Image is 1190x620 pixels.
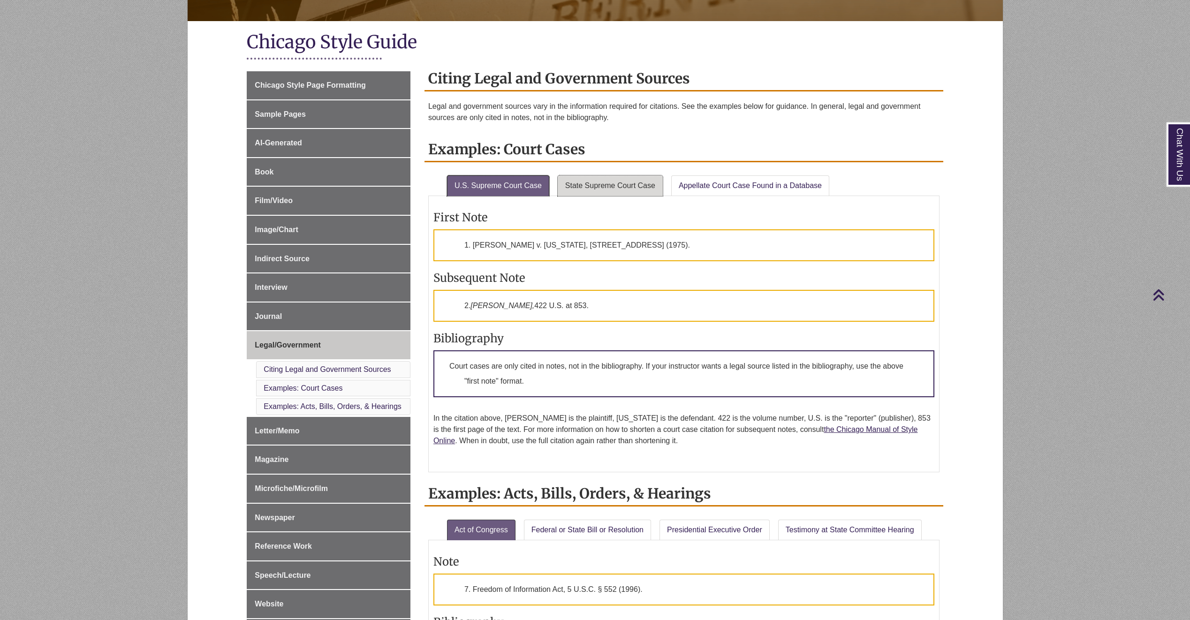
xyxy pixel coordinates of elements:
a: Sample Pages [247,100,410,129]
p: 1. [PERSON_NAME] v. [US_STATE], [STREET_ADDRESS] (1975). [433,229,934,261]
a: Interview [247,273,410,302]
h1: Chicago Style Guide [247,30,943,55]
a: Citing Legal and Government Sources [264,365,391,373]
span: Interview [255,283,287,291]
a: Website [247,590,410,618]
h3: First Note [433,210,934,225]
a: Journal [247,302,410,331]
span: Reference Work [255,542,312,550]
a: Image/Chart [247,216,410,244]
h3: Subsequent Note [433,271,934,285]
span: Chicago Style Page Formatting [255,81,365,89]
p: In the citation above, [PERSON_NAME] is the plaintiff, [US_STATE] is the defendant. 422 is the vo... [433,413,934,446]
span: Letter/Memo [255,427,299,435]
a: Appellate Court Case Found in a Database [671,175,829,196]
a: Testimony at State Committee Hearing [778,520,922,540]
a: Film/Video [247,187,410,215]
span: Image/Chart [255,226,298,234]
a: AI-Generated [247,129,410,157]
h2: Citing Legal and Government Sources [424,67,943,91]
a: Indirect Source [247,245,410,273]
p: Court cases are only cited in notes, not in the bibliography. If your instructor wants a legal so... [433,350,934,397]
span: Indirect Source [255,255,309,263]
span: Book [255,168,273,176]
p: 7. Freedom of Information Act, 5 U.S.C. § 552 (1996). [433,574,934,605]
span: Magazine [255,455,288,463]
h2: Examples: Acts, Bills, Orders, & Hearings [424,482,943,507]
a: Microfiche/Microfilm [247,475,410,503]
span: Sample Pages [255,110,306,118]
h2: Examples: Court Cases [424,137,943,162]
em: [PERSON_NAME], [470,302,534,310]
span: Microfiche/Microfilm [255,484,328,492]
span: AI-Generated [255,139,302,147]
a: Reference Work [247,532,410,560]
a: Examples: Acts, Bills, Orders, & Hearings [264,402,401,410]
span: Website [255,600,283,608]
a: Presidential Executive Order [659,520,770,540]
a: State Supreme Court Case [558,175,663,196]
a: Act of Congress [447,520,515,540]
a: Speech/Lecture [247,561,410,590]
span: Speech/Lecture [255,571,311,579]
span: Film/Video [255,197,293,204]
a: Book [247,158,410,186]
a: Legal/Government [247,331,410,359]
span: Legal/Government [255,341,320,349]
a: Chicago Style Page Formatting [247,71,410,99]
span: Newspaper [255,514,295,522]
p: Legal and government sources vary in the information required for citations. See the examples bel... [428,101,940,123]
a: Letter/Memo [247,417,410,445]
span: Journal [255,312,282,320]
a: Newspaper [247,504,410,532]
h3: Bibliography [433,331,934,346]
a: Magazine [247,446,410,474]
a: Examples: Court Cases [264,384,342,392]
h3: Note [433,554,934,569]
a: Federal or State Bill or Resolution [524,520,651,540]
a: the Chicago Manual of Style Online [433,425,918,445]
a: U.S. Supreme Court Case [447,175,549,196]
a: Back to Top [1152,288,1188,301]
p: 2. 422 U.S. at 853. [433,290,934,322]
